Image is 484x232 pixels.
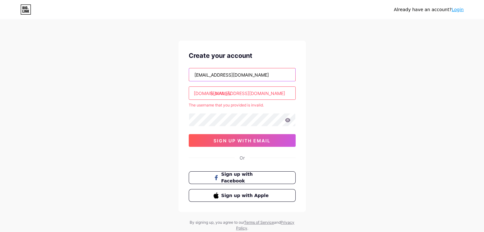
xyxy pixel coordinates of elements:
span: Sign up with Apple [221,192,270,199]
span: sign up with email [214,138,270,143]
a: Login [452,7,464,12]
a: Terms of Service [244,220,274,225]
div: The username that you provided is invalid. [189,102,296,108]
div: Or [240,154,245,161]
button: Sign up with Facebook [189,171,296,184]
div: By signing up, you agree to our and . [188,220,296,231]
input: username [189,87,295,99]
button: Sign up with Apple [189,189,296,202]
div: Already have an account? [394,6,464,13]
input: Email [189,68,295,81]
button: sign up with email [189,134,296,147]
div: Create your account [189,51,296,60]
div: [DOMAIN_NAME]/ [194,90,231,97]
span: Sign up with Facebook [221,171,270,184]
